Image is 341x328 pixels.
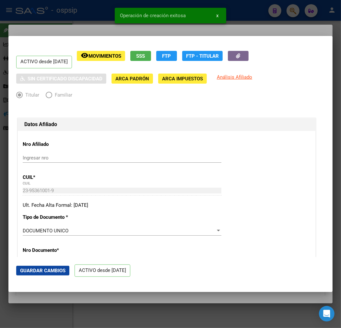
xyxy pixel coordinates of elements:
span: Movimientos [88,53,121,59]
div: Open Intercom Messenger [319,306,335,322]
p: ACTIVO desde [DATE] [16,56,72,68]
span: ARCA Padrón [115,76,149,82]
mat-icon: remove_red_eye [81,52,88,59]
button: SSS [130,51,151,61]
span: Titular [23,91,39,99]
button: Movimientos [77,51,125,61]
p: Nro Afiliado [23,141,109,148]
span: Familiar [52,91,72,99]
button: Sin Certificado Discapacidad [16,74,106,84]
div: Ult. Fecha Alta Formal: [DATE] [23,202,311,209]
span: x [216,13,218,18]
span: FTP [162,53,171,59]
span: SSS [136,53,145,59]
button: FTP - Titular [182,51,223,61]
p: Tipo de Documento * [23,214,109,221]
button: Guardar Cambios [16,266,69,275]
p: Nro Documento [23,247,109,254]
span: ARCA Impuestos [162,76,203,82]
span: DOCUMENTO UNICO [23,228,68,234]
button: ARCA Padrón [112,74,153,84]
button: FTP [156,51,177,61]
span: Guardar Cambios [20,268,65,274]
span: FTP - Titular [186,53,219,59]
p: CUIL [23,174,109,181]
p: ACTIVO desde [DATE] [75,264,130,277]
h1: Datos Afiliado [24,121,309,128]
button: x [211,10,224,21]
button: ARCA Impuestos [158,74,207,84]
span: Análisis Afiliado [217,74,252,80]
mat-radio-group: Elija una opción [16,93,79,99]
span: Operación de creación exitosa [120,12,186,19]
span: Sin Certificado Discapacidad [28,76,102,82]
